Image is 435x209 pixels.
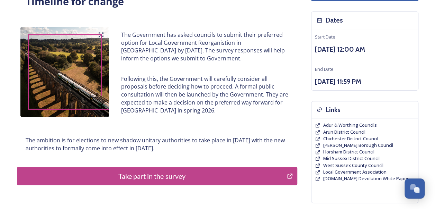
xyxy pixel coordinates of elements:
a: West Sussex County Council [323,162,383,169]
a: [PERSON_NAME] Borough Council [323,142,393,149]
a: Chichester District Council [323,135,378,142]
a: Local Government Association [323,169,387,175]
h3: Links [326,105,341,115]
span: Chichester District Council [323,135,378,142]
p: The Government has asked councils to submit their preferred option for Local Government Reorganis... [121,31,288,62]
button: Take part in the survey [17,167,297,185]
div: Take part in the survey [21,171,283,181]
a: Arun District Council [323,129,365,135]
a: Horsham District Council [323,149,374,155]
h3: Dates [326,15,343,25]
h3: [DATE] 12:00 AM [315,44,415,55]
button: Open Chat [405,178,425,199]
a: Adur & Worthing Councils [323,122,377,128]
span: End Date [315,66,334,72]
a: Mid Sussex District Council [323,155,380,162]
p: Following this, the Government will carefully consider all proposals before deciding how to proce... [121,75,288,115]
span: [DOMAIN_NAME] Devolution White Paper [323,175,409,182]
a: [DOMAIN_NAME] Devolution White Paper [323,175,409,182]
span: Start Date [315,34,335,40]
h3: [DATE] 11:59 PM [315,77,415,87]
p: The ambition is for elections to new shadow unitary authorities to take place in [DATE] with the ... [26,136,289,152]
